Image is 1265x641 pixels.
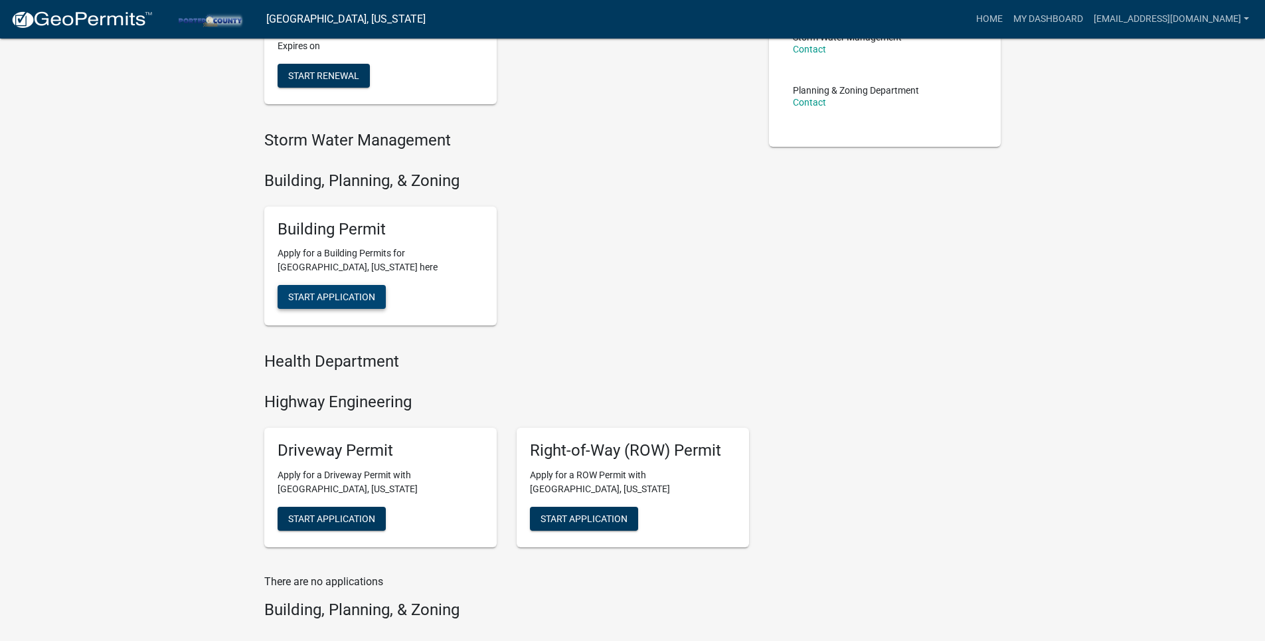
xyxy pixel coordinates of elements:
[264,574,749,590] p: There are no applications
[793,86,919,95] p: Planning & Zoning Department
[530,441,736,460] h5: Right-of-Way (ROW) Permit
[163,10,256,28] img: Porter County, Indiana
[264,352,749,371] h4: Health Department
[264,600,749,620] h4: Building, Planning, & Zoning
[278,507,386,531] button: Start Application
[1088,7,1254,32] a: [EMAIL_ADDRESS][DOMAIN_NAME]
[288,292,375,302] span: Start Application
[278,441,483,460] h5: Driveway Permit
[278,246,483,274] p: Apply for a Building Permits for [GEOGRAPHIC_DATA], [US_STATE] here
[793,97,826,108] a: Contact
[530,468,736,496] p: Apply for a ROW Permit with [GEOGRAPHIC_DATA], [US_STATE]
[1008,7,1088,32] a: My Dashboard
[278,220,483,239] h5: Building Permit
[793,33,902,42] p: Storm Water Management
[278,468,483,496] p: Apply for a Driveway Permit with [GEOGRAPHIC_DATA], [US_STATE]
[530,507,638,531] button: Start Application
[264,171,749,191] h4: Building, Planning, & Zoning
[266,8,426,31] a: [GEOGRAPHIC_DATA], [US_STATE]
[278,285,386,309] button: Start Application
[288,513,375,523] span: Start Application
[264,393,749,412] h4: Highway Engineering
[971,7,1008,32] a: Home
[793,44,826,54] a: Contact
[264,131,749,150] h4: Storm Water Management
[278,64,370,88] button: Start Renewal
[278,39,483,53] p: Expires on
[288,70,359,81] span: Start Renewal
[541,513,628,523] span: Start Application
